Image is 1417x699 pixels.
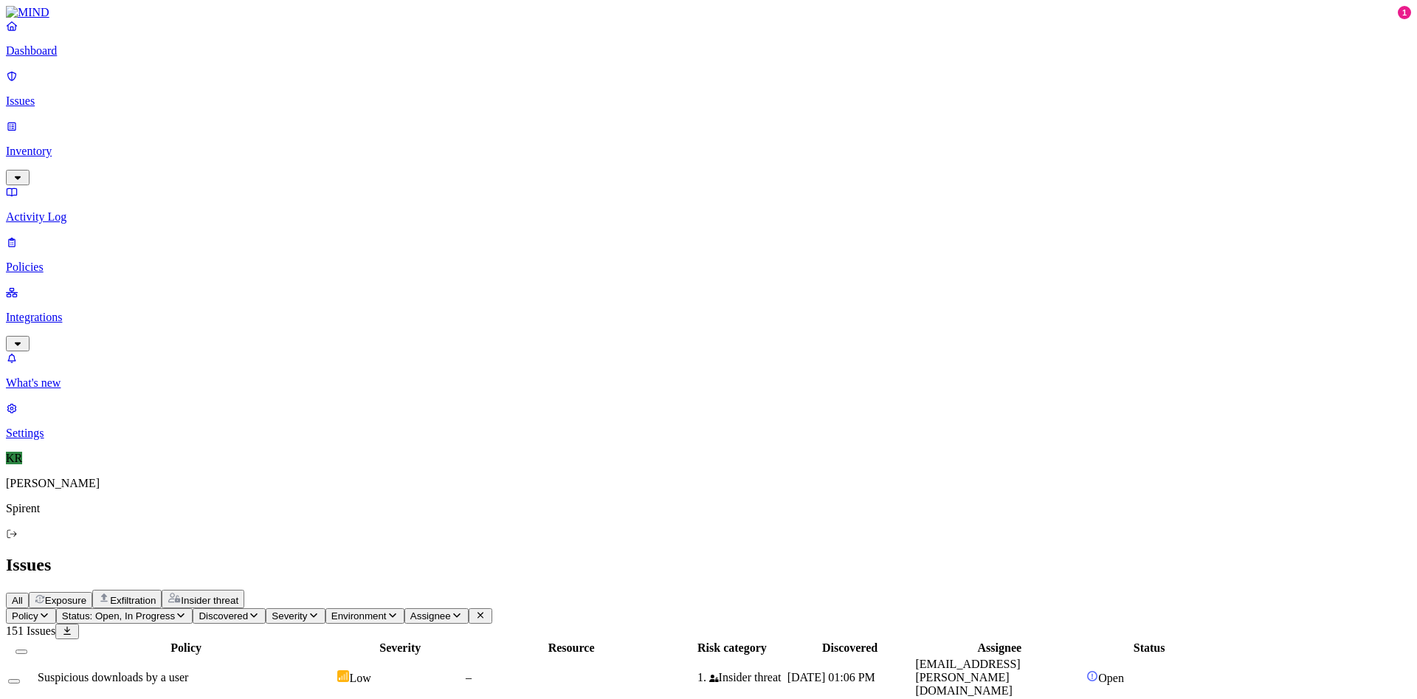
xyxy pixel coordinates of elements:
[1086,641,1212,655] div: Status
[199,610,248,621] span: Discovered
[15,650,27,654] button: Select all
[6,555,1411,575] h2: Issues
[6,624,55,637] span: 151 Issues
[38,671,188,683] span: Suspicious downloads by a user
[6,120,1411,183] a: Inventory
[110,595,156,606] span: Exfiltration
[1398,6,1411,19] div: 1
[8,679,20,683] button: Select row
[6,210,1411,224] p: Activity Log
[6,94,1411,108] p: Issues
[337,641,463,655] div: Severity
[410,610,451,621] span: Assignee
[6,427,1411,440] p: Settings
[6,185,1411,224] a: Activity Log
[6,311,1411,324] p: Integrations
[6,44,1411,58] p: Dashboard
[466,641,677,655] div: Resource
[6,145,1411,158] p: Inventory
[6,286,1411,349] a: Integrations
[6,376,1411,390] p: What's new
[1086,670,1098,682] img: status-open
[6,69,1411,108] a: Issues
[915,641,1083,655] div: Assignee
[6,6,1411,19] a: MIND
[6,6,49,19] img: MIND
[331,610,387,621] span: Environment
[6,452,22,464] span: KR
[337,670,349,682] img: severity-low
[62,610,175,621] span: Status: Open, In Progress
[181,595,238,606] span: Insider threat
[6,19,1411,58] a: Dashboard
[6,351,1411,390] a: What's new
[6,477,1411,490] p: [PERSON_NAME]
[466,671,472,683] span: –
[38,641,334,655] div: Policy
[6,235,1411,274] a: Policies
[6,402,1411,440] a: Settings
[915,658,1020,697] span: [EMAIL_ADDRESS][PERSON_NAME][DOMAIN_NAME]
[12,610,38,621] span: Policy
[12,595,23,606] span: All
[787,641,913,655] div: Discovered
[45,595,86,606] span: Exposure
[6,261,1411,274] p: Policies
[709,671,785,684] div: Insider threat
[6,502,1411,515] p: Spirent
[349,672,370,684] span: Low
[272,610,307,621] span: Severity
[787,671,875,683] span: [DATE] 01:06 PM
[1098,672,1124,684] span: Open
[680,641,785,655] div: Risk category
